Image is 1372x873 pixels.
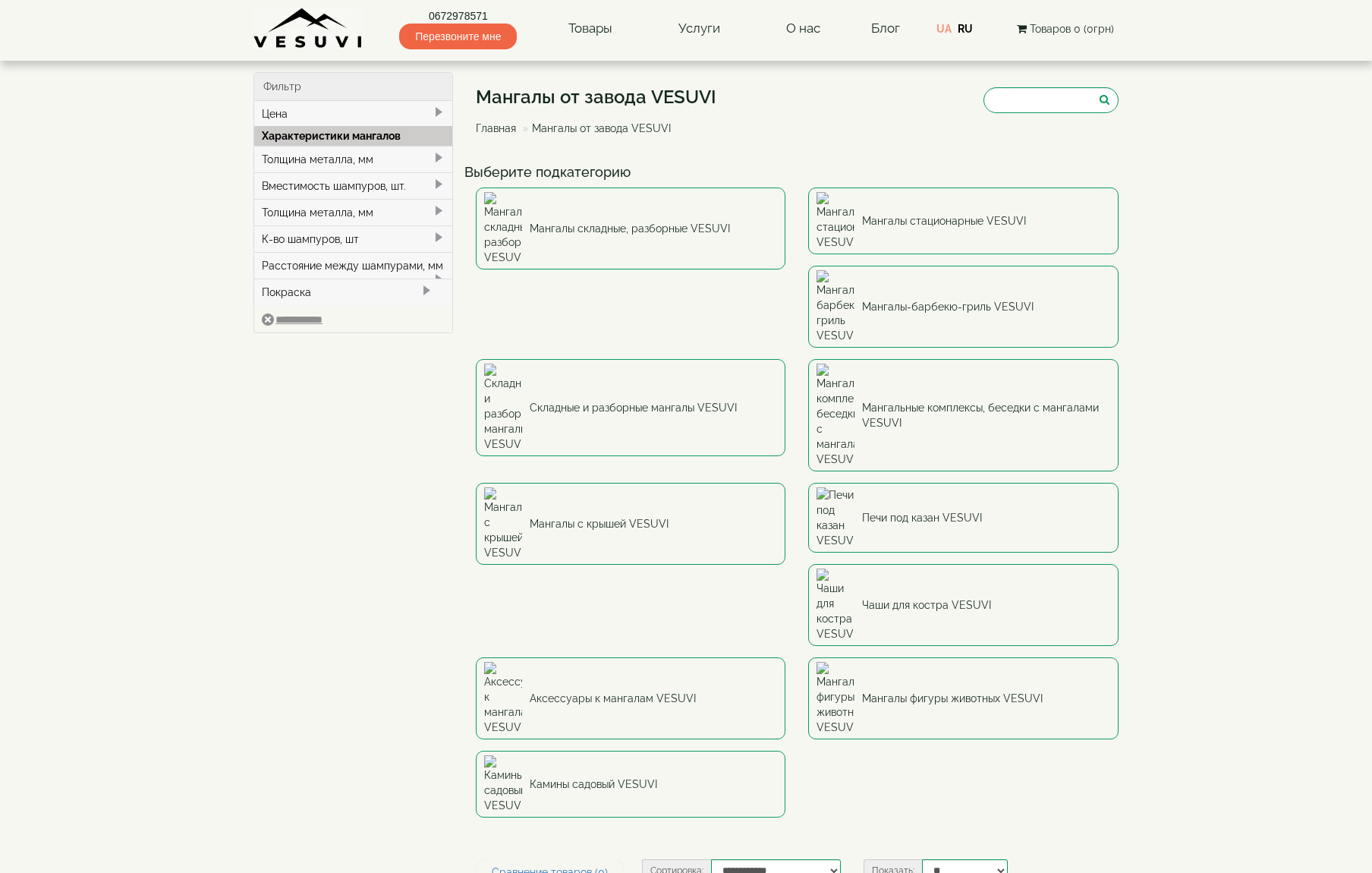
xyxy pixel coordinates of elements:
[254,101,452,127] div: Цена
[476,188,786,269] a: Мангалы складные, разборные VESUVI Мангалы складные, разборные VESUVI
[817,364,854,467] img: Мангальные комплексы, беседки с мангалами VESUVI
[254,172,452,199] div: Вместимость шампуров, шт.
[817,192,854,250] img: Мангалы стационарные VESUVI
[817,569,854,641] img: Чаши для костра VESUVI
[484,755,522,813] img: Камины садовый VESUVI
[871,20,900,36] a: Блог
[476,657,786,739] a: Аксессуары к мангалам VESUVI Аксессуары к мангалам VESUVI
[553,11,628,46] a: Товары
[771,11,835,46] a: О нас
[476,87,716,107] h1: Мангалы от завода VESUVI
[253,8,363,49] img: Завод VESUVI
[476,359,786,456] a: Складные и разборные мангалы VESUVI Складные и разборные мангалы VESUVI
[254,252,452,279] div: Расстояние между шампурами, мм
[464,165,1131,180] h4: Выберите подкатегорию
[519,121,671,136] li: Мангалы от завода VESUVI
[808,657,1119,739] a: Мангалы фигуры животных VESUVI Мангалы фигуры животных VESUVI
[484,662,522,735] img: Аксессуары к мангалам VESUVI
[254,146,452,172] div: Толщина металла, мм
[476,751,786,818] a: Камины садовый VESUVI Камины садовый VESUVI
[817,270,854,343] img: Мангалы-барбекю-гриль VESUVI
[484,192,522,265] img: Мангалы складные, разборные VESUVI
[484,487,522,560] img: Мангалы с крышей VESUVI
[1030,23,1114,35] span: Товаров 0 (0грн)
[808,483,1119,553] a: Печи под казан VESUVI Печи под казан VESUVI
[399,24,517,49] span: Перезвоните мне
[817,487,854,548] img: Печи под казан VESUVI
[808,188,1119,254] a: Мангалы стационарные VESUVI Мангалы стационарные VESUVI
[808,266,1119,348] a: Мангалы-барбекю-гриль VESUVI Мангалы-барбекю-гриль VESUVI
[254,199,452,225] div: Толщина металла, мм
[958,23,973,35] a: RU
[817,662,854,735] img: Мангалы фигуры животных VESUVI
[254,73,452,101] div: Фильтр
[254,225,452,252] div: К-во шампуров, шт
[399,8,517,24] a: 0672978571
[936,23,952,35] a: UA
[476,122,516,134] a: Главная
[484,364,522,452] img: Складные и разборные мангалы VESUVI
[1012,20,1119,37] button: Товаров 0 (0грн)
[254,126,452,146] div: Характеристики мангалов
[808,359,1119,471] a: Мангальные комплексы, беседки с мангалами VESUVI Мангальные комплексы, беседки с мангалами VESUVI
[663,11,735,46] a: Услуги
[254,279,452,305] div: Покраска
[808,564,1119,646] a: Чаши для костра VESUVI Чаши для костра VESUVI
[476,483,786,565] a: Мангалы с крышей VESUVI Мангалы с крышей VESUVI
